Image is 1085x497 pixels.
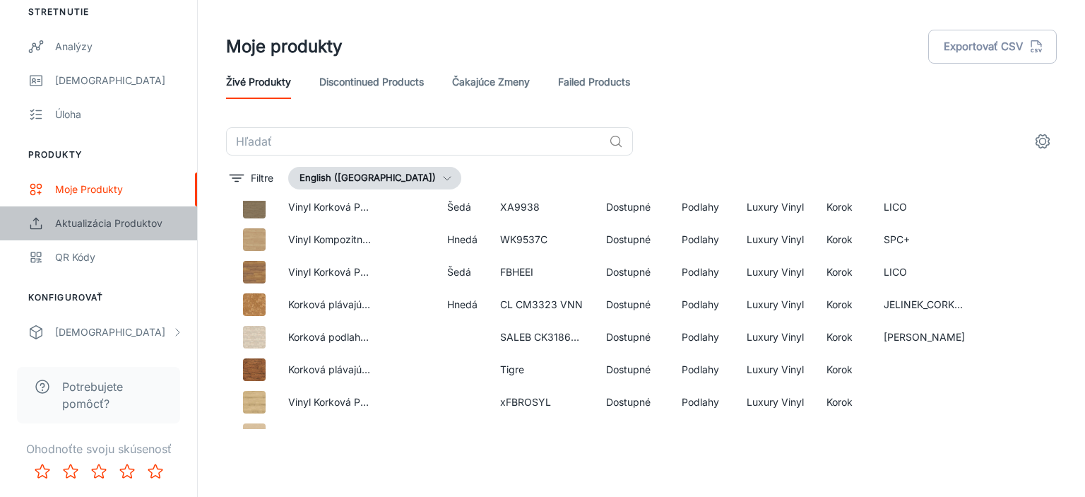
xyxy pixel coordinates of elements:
[288,233,576,245] a: Vinyl Kompozitná Podlaha SPC+ [PERSON_NAME] Oak Creme
[489,353,595,386] td: Tigre
[735,353,815,386] td: Luxury Vinyl
[55,250,183,265] div: QR kódy
[595,419,670,451] td: Dostupné
[55,324,172,340] div: [DEMOGRAPHIC_DATA]
[872,256,978,288] td: LICO
[62,378,163,412] span: Potrebujete pomôcť?
[489,191,595,223] td: XA9938
[815,191,872,223] td: Korok
[815,256,872,288] td: Korok
[113,457,141,486] button: Rate 4 star
[141,457,170,486] button: Rate 5 star
[595,223,670,256] td: Dostupné
[55,182,183,197] div: Moje produkty
[85,457,113,486] button: Rate 3 star
[489,321,595,353] td: SALEB CK3186VWN
[288,428,563,440] a: Korková plávajúca podlaha LICO CORKSTYLE Mono Creme
[872,288,978,321] td: JELINEK_CORKLINE
[319,65,424,99] a: Discontinued Products
[55,39,183,54] div: Analýzy
[735,223,815,256] td: Luxury Vinyl
[489,386,595,419] td: xFBROSYL
[436,288,489,321] td: Hnedá
[226,167,277,189] button: filter
[436,191,489,223] td: Šedá
[489,419,595,451] td: KCMOCRLI29
[670,256,735,288] td: Podlahy
[288,266,478,278] a: Vinyl Korková Podlaha LICO Oak Autumn
[735,386,815,419] td: Luxury Vinyl
[55,107,183,122] div: Úloha
[872,223,978,256] td: SPC+
[436,256,489,288] td: Šedá
[670,191,735,223] td: Podlahy
[288,396,509,408] a: Vinyl Korková Podlaha LICO Oak Raw Synchron
[452,65,530,99] a: Čakajúce zmeny
[670,321,735,353] td: Podlahy
[815,223,872,256] td: Korok
[735,256,815,288] td: Luxury Vinyl
[288,331,520,343] a: Korková podlaha [PERSON_NAME] CK 3186 VWN
[226,127,603,156] input: Hľadať
[872,191,978,223] td: LICO
[595,191,670,223] td: Dostupné
[670,288,735,321] td: Podlahy
[226,34,342,59] h1: Moje produkty
[815,419,872,451] td: Korok
[928,30,1057,64] button: Exportovať CSV
[288,167,461,189] button: English ([GEOGRAPHIC_DATA])
[735,419,815,451] td: Luxury Vinyl
[288,363,528,375] a: Korková plávajúca podlaha LICO CORKSTYLE Tigre
[815,321,872,353] td: Korok
[55,216,183,231] div: Aktualizácia produktov
[1028,127,1057,156] button: settings
[28,457,57,486] button: Rate 1 star
[735,321,815,353] td: Luxury Vinyl
[815,386,872,419] td: Korok
[251,170,273,186] p: Filtre
[595,386,670,419] td: Dostupné
[735,288,815,321] td: Luxury Vinyl
[595,256,670,288] td: Dostupné
[57,457,85,486] button: Rate 2 star
[670,223,735,256] td: Podlahy
[489,256,595,288] td: FBHEEI
[595,288,670,321] td: Dostupné
[815,288,872,321] td: Korok
[55,73,183,88] div: [DEMOGRAPHIC_DATA]
[670,386,735,419] td: Podlahy
[558,65,630,99] a: Failed Products
[489,223,595,256] td: WK9537C
[11,440,186,457] p: Ohodnoťte svoju skúsenosť
[595,321,670,353] td: Dostupné
[436,223,489,256] td: Hnedá
[815,353,872,386] td: Korok
[670,419,735,451] td: Podlahy
[595,353,670,386] td: Dostupné
[489,288,595,321] td: CL CM3323 VNN
[670,353,735,386] td: Podlahy
[735,191,815,223] td: Luxury Vinyl
[872,321,978,353] td: [PERSON_NAME]
[226,65,291,99] a: Živé produkty
[288,298,524,310] a: Korková plávajúca podlaha [PERSON_NAME] Twist
[288,201,538,213] a: Vinyl Korková Podlaha [PERSON_NAME] Oak Lamego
